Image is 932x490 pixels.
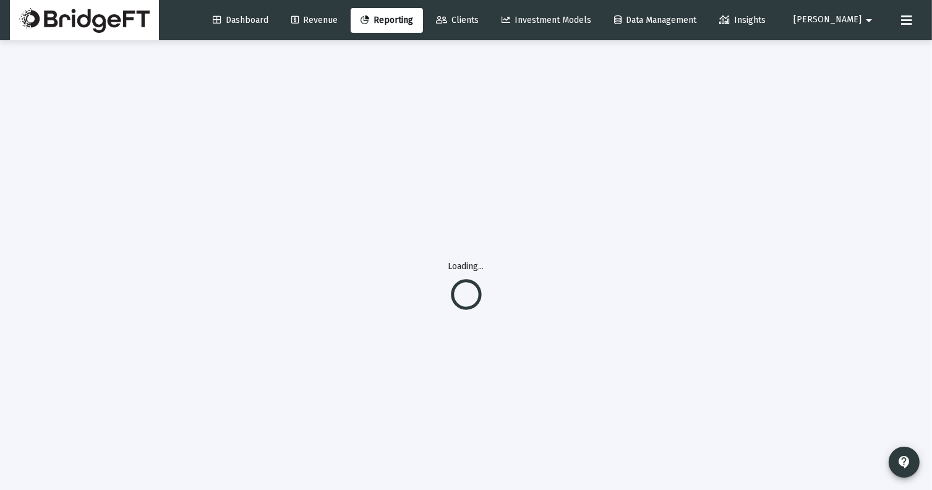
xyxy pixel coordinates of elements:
[709,8,776,33] a: Insights
[351,8,423,33] a: Reporting
[426,8,489,33] a: Clients
[291,15,338,25] span: Revenue
[502,15,591,25] span: Investment Models
[614,15,696,25] span: Data Management
[897,455,912,470] mat-icon: contact_support
[436,15,479,25] span: Clients
[203,8,278,33] a: Dashboard
[861,8,876,33] mat-icon: arrow_drop_down
[604,8,706,33] a: Data Management
[281,8,348,33] a: Revenue
[793,15,861,25] span: [PERSON_NAME]
[361,15,413,25] span: Reporting
[779,7,891,32] button: [PERSON_NAME]
[213,15,268,25] span: Dashboard
[719,15,766,25] span: Insights
[492,8,601,33] a: Investment Models
[19,8,150,33] img: Dashboard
